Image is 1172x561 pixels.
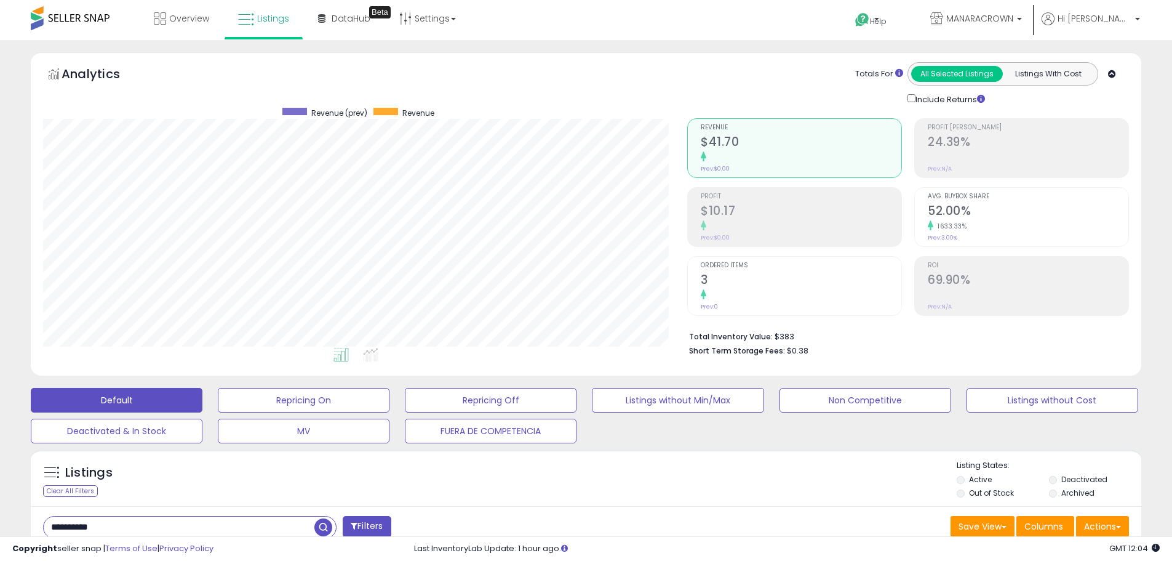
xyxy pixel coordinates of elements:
[701,262,901,269] span: Ordered Items
[701,193,901,200] span: Profit
[402,108,434,118] span: Revenue
[689,328,1120,343] li: $383
[1002,66,1094,82] button: Listings With Cost
[1076,516,1129,537] button: Actions
[218,419,389,443] button: MV
[928,124,1128,131] span: Profit [PERSON_NAME]
[689,345,785,356] b: Short Term Storage Fees:
[969,474,992,485] label: Active
[928,204,1128,220] h2: 52.00%
[928,234,957,241] small: Prev: 3.00%
[43,485,98,497] div: Clear All Filters
[1058,12,1131,25] span: Hi [PERSON_NAME]
[65,464,113,482] h5: Listings
[701,204,901,220] h2: $10.17
[159,543,213,554] a: Privacy Policy
[911,66,1003,82] button: All Selected Listings
[957,460,1141,472] p: Listing States:
[12,543,57,554] strong: Copyright
[928,193,1128,200] span: Avg. Buybox Share
[1061,488,1094,498] label: Archived
[701,165,730,172] small: Prev: $0.00
[1109,543,1160,554] span: 2025-10-12 12:04 GMT
[701,234,730,241] small: Prev: $0.00
[928,262,1128,269] span: ROI
[369,6,391,18] div: Tooltip anchor
[701,273,901,289] h2: 3
[31,419,202,443] button: Deactivated & In Stock
[169,12,209,25] span: Overview
[257,12,289,25] span: Listings
[928,135,1128,151] h2: 24.39%
[1016,516,1074,537] button: Columns
[105,543,157,554] a: Terms of Use
[946,12,1013,25] span: MANARACROWN
[928,303,952,310] small: Prev: N/A
[855,68,903,80] div: Totals For
[928,273,1128,289] h2: 69.90%
[855,12,870,28] i: Get Help
[701,135,901,151] h2: $41.70
[405,419,576,443] button: FUERA DE COMPETENCIA
[967,388,1138,413] button: Listings without Cost
[592,388,763,413] button: Listings without Min/Max
[12,543,213,555] div: seller snap | |
[414,543,1160,555] div: Last InventoryLab Update: 1 hour ago.
[332,12,370,25] span: DataHub
[845,3,911,40] a: Help
[701,124,901,131] span: Revenue
[870,16,887,26] span: Help
[218,388,389,413] button: Repricing On
[933,222,967,231] small: 1633.33%
[311,108,367,118] span: Revenue (prev)
[405,388,576,413] button: Repricing Off
[1042,12,1140,40] a: Hi [PERSON_NAME]
[689,331,773,342] b: Total Inventory Value:
[1061,474,1107,485] label: Deactivated
[62,65,144,86] h5: Analytics
[1024,520,1063,533] span: Columns
[343,516,391,538] button: Filters
[898,92,1000,106] div: Include Returns
[951,516,1015,537] button: Save View
[31,388,202,413] button: Default
[779,388,951,413] button: Non Competitive
[701,303,718,310] small: Prev: 0
[787,345,808,357] span: $0.38
[969,488,1014,498] label: Out of Stock
[928,165,952,172] small: Prev: N/A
